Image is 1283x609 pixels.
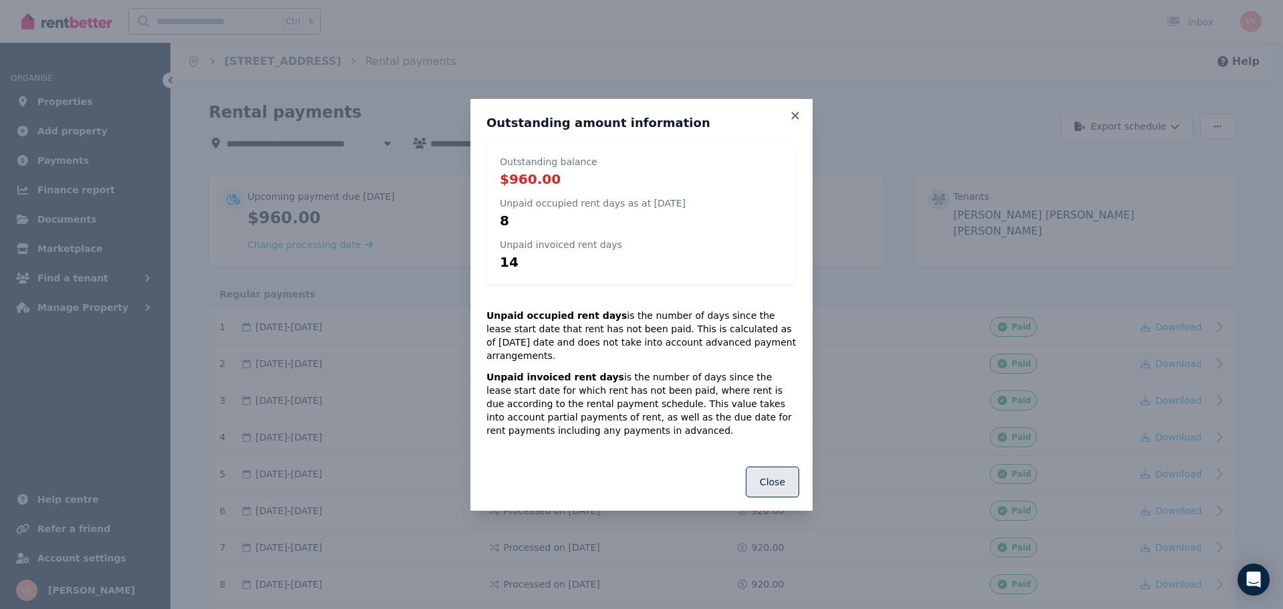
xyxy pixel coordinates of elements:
[746,467,799,497] button: Close
[500,211,686,230] p: 8
[486,372,624,382] strong: Unpaid invoiced rent days
[486,310,627,321] strong: Unpaid occupied rent days
[500,238,622,251] p: Unpaid invoiced rent days
[486,115,797,131] h3: Outstanding amount information
[500,155,597,168] p: Outstanding balance
[500,253,622,271] p: 14
[486,309,797,362] p: is the number of days since the lease start date that rent has not been paid. This is calculated ...
[486,370,797,437] p: is the number of days since the lease start date for which rent has not been paid, where rent is ...
[1238,564,1270,596] div: Open Intercom Messenger
[500,170,597,189] p: $960.00
[500,197,686,210] p: Unpaid occupied rent days as at [DATE]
